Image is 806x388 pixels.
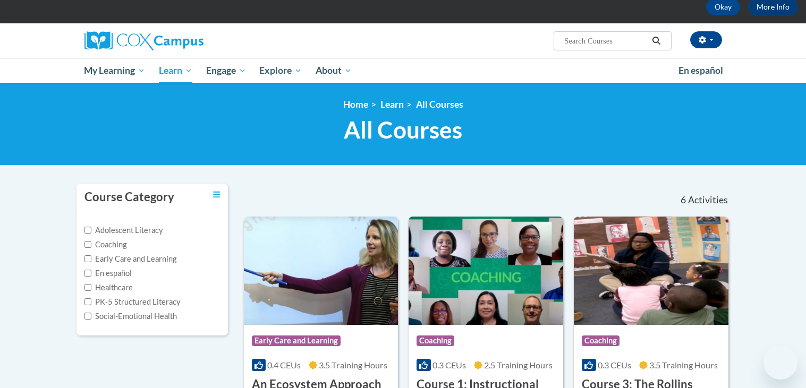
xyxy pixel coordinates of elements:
button: Account Settings [690,31,722,48]
label: Healthcare [84,282,133,294]
span: 6 [681,194,686,206]
a: Engage [199,58,253,83]
span: 2.5 Training Hours [484,360,553,370]
a: Cox Campus [84,31,286,50]
span: Learn [159,64,192,77]
a: Learn [152,58,199,83]
a: My Learning [78,58,152,83]
span: Engage [206,64,246,77]
span: 0.3 CEUs [432,360,466,370]
label: Social-Emotional Health [84,311,177,322]
span: All Courses [344,116,462,144]
span: En español [678,65,723,76]
a: Learn [380,99,404,110]
label: En español [84,268,132,279]
a: Home [343,99,368,110]
span: About [316,64,352,77]
span: My Learning [84,64,145,77]
label: Early Care and Learning [84,253,176,265]
img: Course Logo [409,217,563,325]
a: All Courses [416,99,463,110]
label: Coaching [84,239,126,251]
span: Explore [259,64,302,77]
div: Main menu [69,58,738,83]
button: Search [648,35,664,47]
input: Checkbox for Options [84,227,91,234]
span: Activities [688,194,728,206]
a: En español [672,59,730,82]
input: Checkbox for Options [84,270,91,277]
span: Coaching [582,335,620,346]
span: 3.5 Training Hours [319,360,387,370]
input: Checkbox for Options [84,255,91,262]
input: Checkbox for Options [84,284,91,291]
input: Checkbox for Options [84,241,91,248]
h3: Course Category [84,189,174,205]
a: Toggle collapse [213,189,220,201]
label: PK-5 Structured Literacy [84,296,181,308]
a: Explore [252,58,309,83]
span: 0.4 CEUs [267,360,301,370]
input: Checkbox for Options [84,313,91,320]
span: 3.5 Training Hours [649,360,718,370]
input: Search Courses [563,35,648,47]
img: Cox Campus [84,31,203,50]
input: Checkbox for Options [84,298,91,305]
a: About [309,58,359,83]
span: 0.3 CEUs [598,360,631,370]
span: Early Care and Learning [252,335,341,346]
span: Coaching [417,335,454,346]
iframe: Button to launch messaging window [763,346,797,380]
img: Course Logo [574,217,728,325]
label: Adolescent Literacy [84,225,163,236]
img: Course Logo [244,217,398,325]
